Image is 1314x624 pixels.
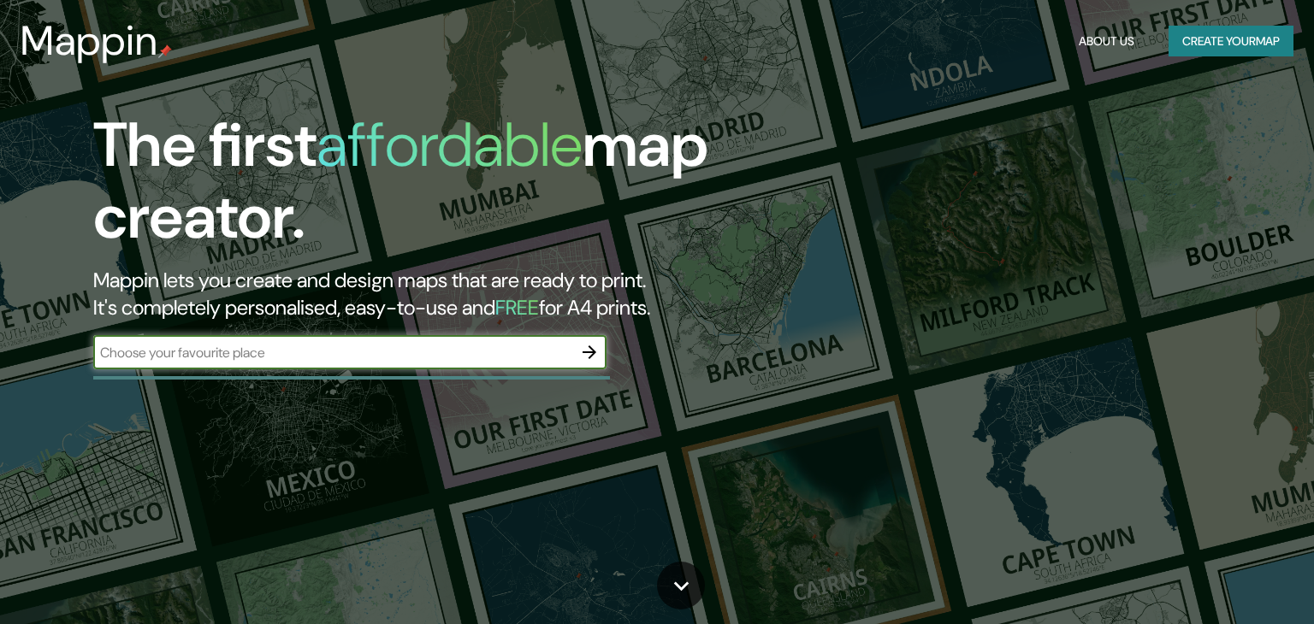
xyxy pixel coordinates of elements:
[93,109,750,267] h1: The first map creator.
[495,294,539,321] h5: FREE
[93,343,572,362] input: Choose your favourite place
[93,267,750,321] h2: Mappin lets you create and design maps that are ready to print. It's completely personalised, eas...
[317,105,583,185] h1: affordable
[1169,26,1293,57] button: Create yourmap
[158,44,172,58] img: mappin-pin
[21,17,158,65] h3: Mappin
[1072,26,1141,57] button: About Us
